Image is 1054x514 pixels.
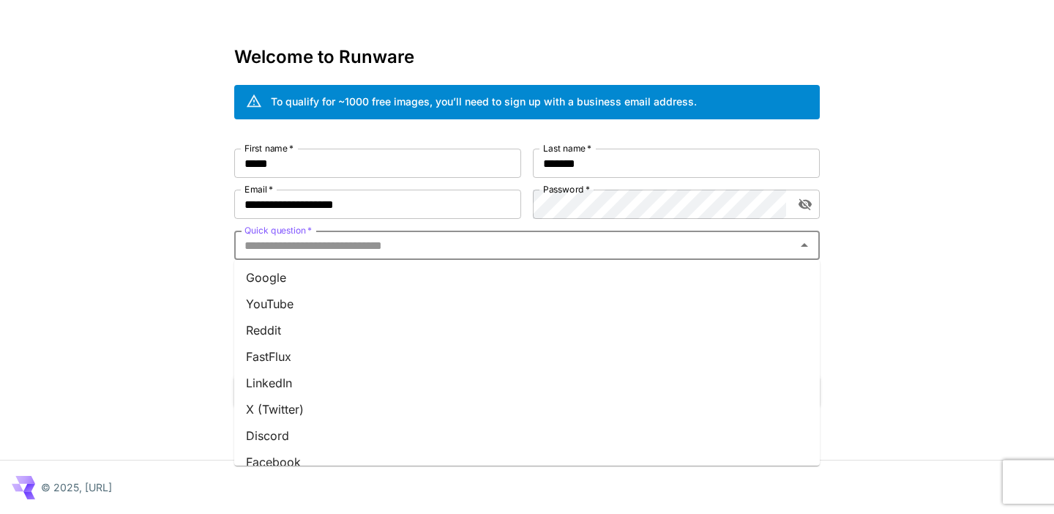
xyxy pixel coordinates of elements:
button: toggle password visibility [792,191,818,217]
li: Discord [234,422,820,449]
li: Google [234,264,820,291]
label: Email [244,183,273,195]
label: Last name [543,142,591,154]
li: Facebook [234,449,820,475]
label: Quick question [244,224,312,236]
label: Password [543,183,590,195]
li: Reddit [234,317,820,343]
li: FastFlux [234,343,820,370]
li: YouTube [234,291,820,317]
label: First name [244,142,294,154]
li: X (Twitter) [234,396,820,422]
button: Close [794,235,815,256]
div: To qualify for ~1000 free images, you’ll need to sign up with a business email address. [271,94,697,109]
p: © 2025, [URL] [41,480,112,495]
h3: Welcome to Runware [234,47,820,67]
li: LinkedIn [234,370,820,396]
